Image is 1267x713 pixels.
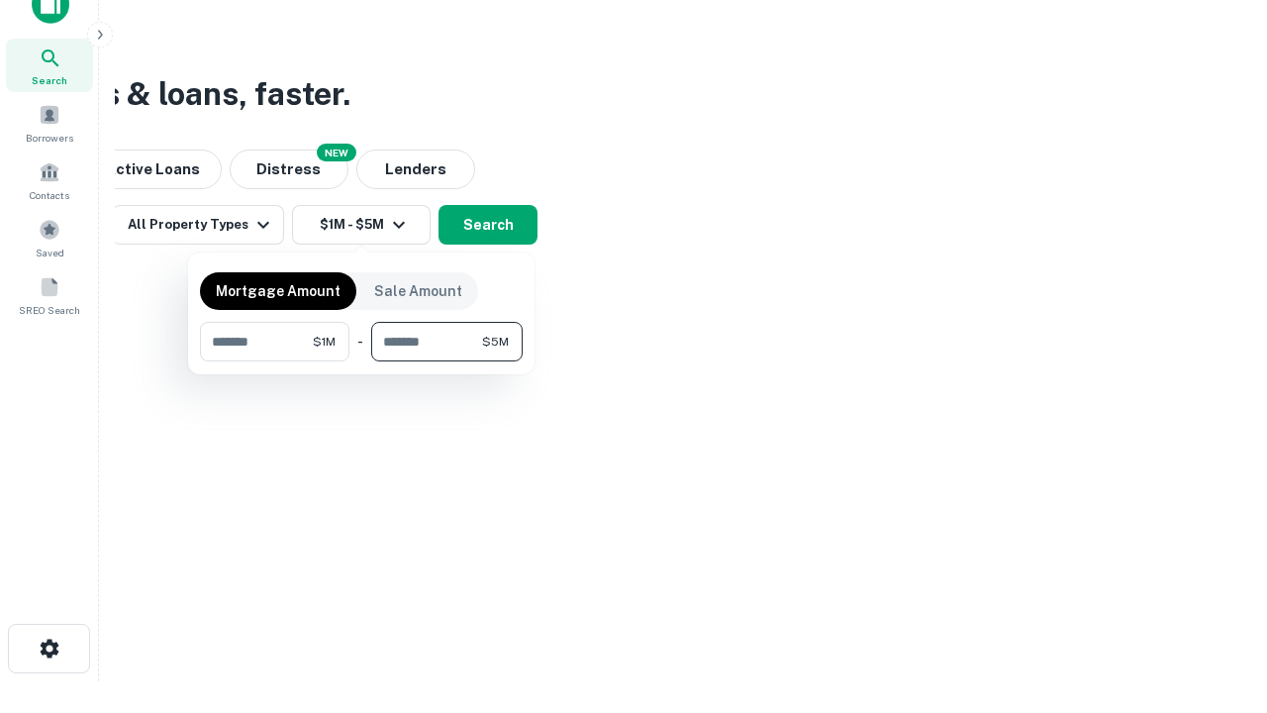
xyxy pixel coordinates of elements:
[357,322,363,361] div: -
[216,280,341,302] p: Mortgage Amount
[1168,555,1267,650] iframe: Chat Widget
[313,333,336,351] span: $1M
[482,333,509,351] span: $5M
[374,280,462,302] p: Sale Amount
